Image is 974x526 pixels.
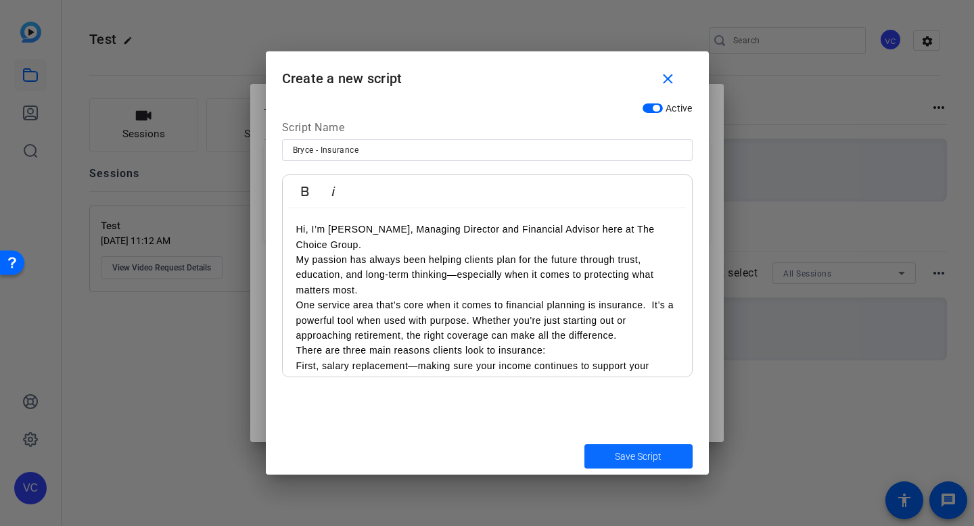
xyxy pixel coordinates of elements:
p: Hi, I’m [PERSON_NAME], Managing Director and Financial Advisor here at The Choice Group. [296,222,678,252]
span: Save Script [615,450,662,464]
mat-icon: close [659,71,676,88]
p: One service area that’s core when it comes to financial planning is insurance. It’s a powerful to... [296,297,678,343]
p: First, salary replacement—making sure your income continues to support your family if something u... [296,358,678,449]
input: Enter Script Name [293,142,682,158]
p: There are three main reasons clients look to insurance: [296,343,678,358]
div: Script Name [282,120,693,140]
span: Active [666,103,693,114]
button: Save Script [584,444,693,469]
h1: Create a new script [266,51,709,95]
p: My passion has always been helping clients plan for the future through trust, education, and long... [296,252,678,297]
button: Italic (⌘I) [321,178,346,205]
